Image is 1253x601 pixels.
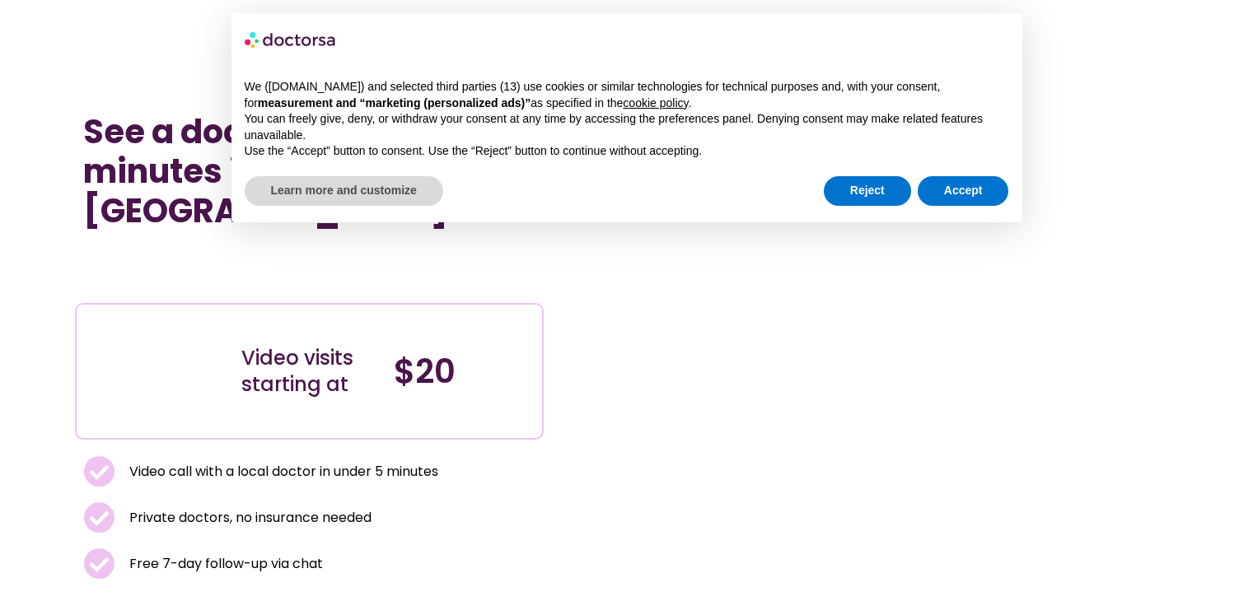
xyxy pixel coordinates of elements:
img: Illustration depicting a young woman in a casual outfit, engaged with her smartphone. She has a p... [103,317,212,426]
h4: $20 [394,352,530,391]
span: Video call with a local doctor in under 5 minutes [125,460,438,483]
iframe: Customer reviews powered by Trustpilot [83,267,535,287]
button: Accept [918,176,1009,206]
button: Learn more and customize [245,176,443,206]
div: Video visits starting at [241,345,377,398]
button: Reject [824,176,911,206]
strong: measurement and “marketing (personalized ads)” [258,96,531,109]
iframe: Customer reviews powered by Trustpilot [83,247,330,267]
h1: See a doctor online in minutes in [GEOGRAPHIC_DATA] [83,112,535,231]
a: cookie policy [623,96,688,109]
span: Private doctors, no insurance needed [125,506,372,529]
img: logo [245,26,337,53]
span: Free 7-day follow-up via chat [125,552,323,575]
p: You can freely give, deny, or withdraw your consent at any time by accessing the preferences pane... [245,111,1009,143]
p: We ([DOMAIN_NAME]) and selected third parties (13) use cookies or similar technologies for techni... [245,79,1009,111]
p: Use the “Accept” button to consent. Use the “Reject” button to continue without accepting. [245,143,1009,160]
